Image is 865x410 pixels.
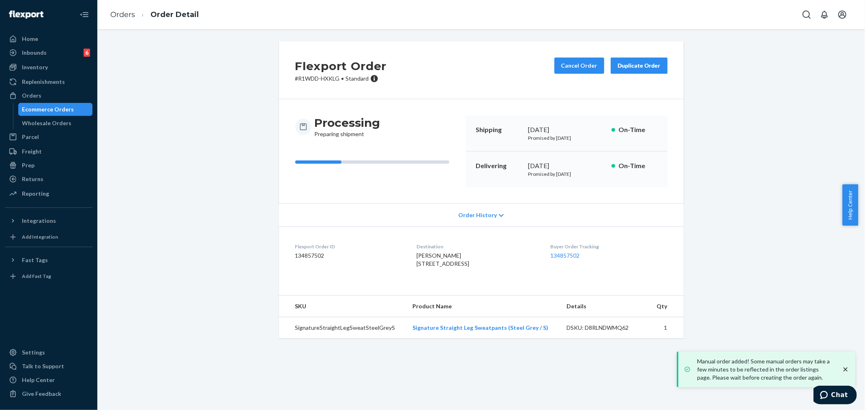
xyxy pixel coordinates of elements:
a: Reporting [5,187,92,200]
div: Parcel [22,133,39,141]
div: Integrations [22,217,56,225]
a: Signature Straight Leg Sweatpants (Steel Grey / S) [412,324,548,331]
td: SignatureStraightLegSweatSteelGreyS [279,317,406,339]
a: Returns [5,173,92,186]
th: Qty [649,296,684,317]
p: Shipping [476,125,522,135]
button: Open Search Box [798,6,815,23]
button: Cancel Order [554,58,604,74]
a: Parcel [5,130,92,143]
div: Freight [22,147,42,156]
button: Open account menu [834,6,850,23]
h2: Flexport Order [295,58,387,75]
div: Help Center [22,376,55,384]
a: Help Center [5,374,92,387]
ol: breadcrumbs [104,3,205,27]
button: Talk to Support [5,360,92,373]
th: SKU [279,296,406,317]
button: Open notifications [816,6,833,23]
dt: Buyer Order Tracking [550,243,667,250]
div: DSKU: D8RLNDWMQ62 [567,324,643,332]
a: Home [5,32,92,45]
td: 1 [649,317,684,339]
dd: 134857502 [295,252,404,260]
div: Add Fast Tag [22,273,51,280]
div: [DATE] [528,125,605,135]
a: 134857502 [550,252,580,259]
div: Orders [22,92,41,100]
a: Orders [5,89,92,102]
div: Duplicate Order [618,62,661,70]
div: Fast Tags [22,256,48,264]
a: Prep [5,159,92,172]
dt: Destination [416,243,537,250]
p: # R1WDD-HXKLG [295,75,387,83]
svg: close toast [841,365,850,374]
div: Replenishments [22,78,65,86]
button: Help Center [842,184,858,226]
a: Replenishments [5,75,92,88]
th: Details [560,296,649,317]
a: Freight [5,145,92,158]
span: Standard [346,75,369,82]
button: Give Feedback [5,387,92,400]
a: Settings [5,346,92,359]
a: Inbounds6 [5,46,92,59]
h3: Processing [315,115,380,130]
p: Delivering [476,161,522,171]
iframe: Opens a widget where you can chat to one of our agents [813,386,857,406]
a: Add Fast Tag [5,270,92,283]
span: Order History [458,211,497,219]
div: Ecommerce Orders [22,105,74,113]
div: Add Integration [22,233,58,240]
div: Prep [22,161,34,169]
div: 6 [84,49,90,57]
p: On-Time [618,125,658,135]
th: Product Name [406,296,560,317]
a: Order Detail [150,10,199,19]
button: Fast Tags [5,254,92,267]
a: Wholesale Orders [18,117,93,130]
button: Duplicate Order [611,58,668,74]
div: [DATE] [528,161,605,171]
dt: Flexport Order ID [295,243,404,250]
div: Returns [22,175,43,183]
a: Ecommerce Orders [18,103,93,116]
div: Home [22,35,38,43]
img: Flexport logo [9,11,43,19]
div: Preparing shipment [315,115,380,138]
div: Wholesale Orders [22,119,72,127]
a: Inventory [5,61,92,74]
p: Manual order added! Some manual orders may take a few minutes to be reflected in the order listin... [697,357,833,382]
p: Promised by [DATE] [528,135,605,141]
p: On-Time [618,161,658,171]
div: Talk to Support [22,362,64,370]
span: [PERSON_NAME] [STREET_ADDRESS] [416,252,469,267]
div: Inbounds [22,49,47,57]
div: Give Feedback [22,390,61,398]
button: Close Navigation [76,6,92,23]
a: Orders [110,10,135,19]
span: • [341,75,344,82]
a: Add Integration [5,231,92,243]
div: Settings [22,348,45,357]
div: Reporting [22,190,49,198]
div: Inventory [22,63,48,71]
button: Integrations [5,214,92,227]
p: Promised by [DATE] [528,171,605,177]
